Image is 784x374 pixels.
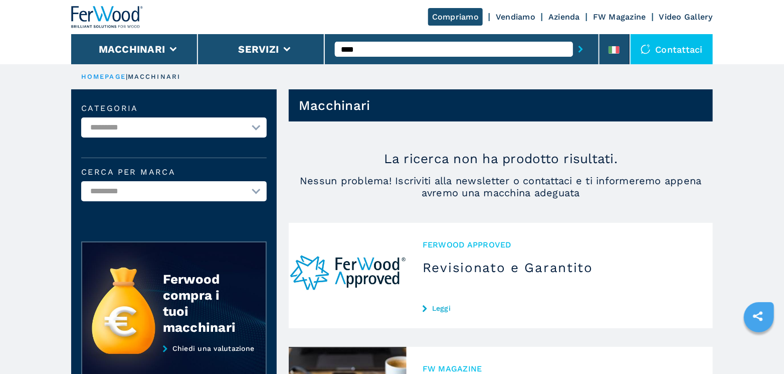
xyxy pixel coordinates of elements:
[423,260,697,276] h3: Revisionato e Garantito
[428,8,483,26] a: Compriamo
[289,175,713,199] span: Nessun problema! Iscriviti alla newsletter o contattaci e ti informeremo appena avremo una macchi...
[289,151,713,167] p: La ricerca non ha prodotto risultati.
[71,6,143,28] img: Ferwood
[573,38,589,61] button: submit-button
[126,73,128,80] span: |
[631,34,713,64] div: Contattaci
[548,12,580,22] a: Azienda
[641,44,651,54] img: Contattaci
[128,72,180,81] p: macchinari
[741,329,776,366] iframe: Chat
[238,43,279,55] button: Servizi
[659,12,713,22] a: Video Gallery
[81,104,267,112] label: Categoria
[423,304,697,312] a: Leggi
[496,12,535,22] a: Vendiamo
[423,239,697,251] span: Ferwood Approved
[81,168,267,176] label: Cerca per marca
[163,271,246,335] div: Ferwood compra i tuoi macchinari
[745,304,770,329] a: sharethis
[99,43,165,55] button: Macchinari
[593,12,646,22] a: FW Magazine
[289,223,407,328] img: Revisionato e Garantito
[81,73,126,80] a: HOMEPAGE
[299,97,370,113] h1: Macchinari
